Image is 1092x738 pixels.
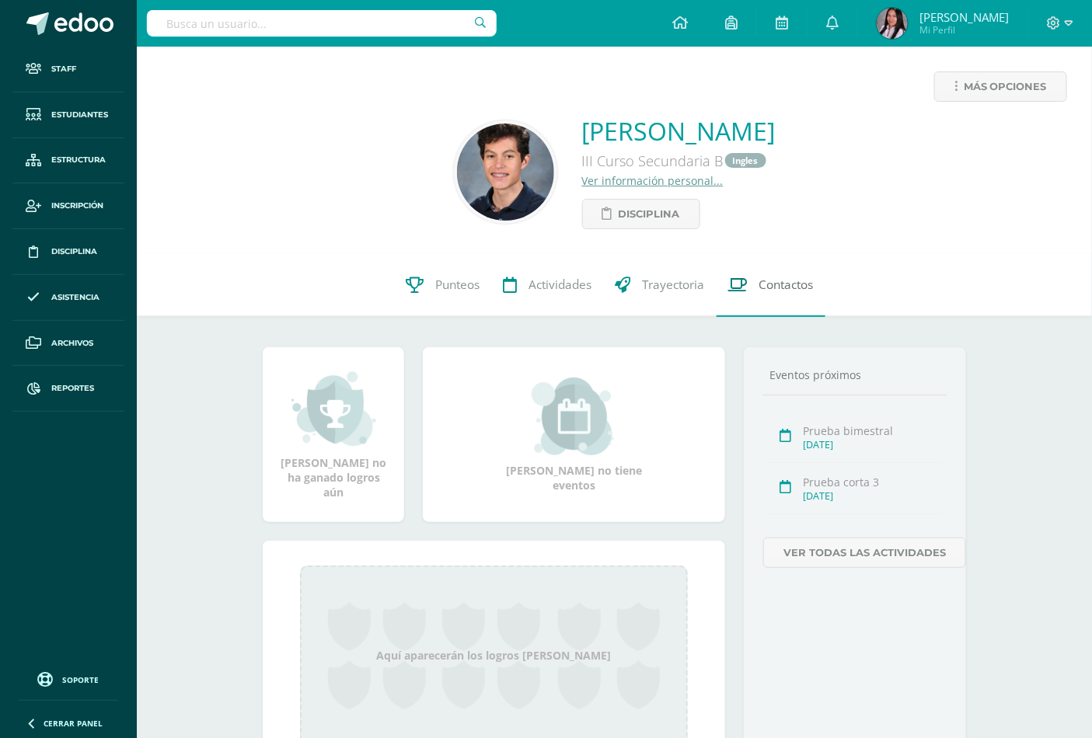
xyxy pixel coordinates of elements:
span: Estructura [51,154,106,166]
span: Archivos [51,337,93,350]
img: 1c4a8e29229ca7cba10d259c3507f649.png [877,8,908,39]
a: Disciplina [12,229,124,275]
a: Archivos [12,321,124,367]
a: Más opciones [934,71,1067,102]
a: Ver información personal... [582,173,724,188]
span: Disciplina [619,200,680,228]
div: Prueba bimestral [803,423,942,438]
img: event_small.png [532,378,616,455]
span: Soporte [63,674,99,685]
a: Ingles [725,153,766,168]
span: [PERSON_NAME] [919,9,1009,25]
span: Reportes [51,382,94,395]
a: Reportes [12,366,124,412]
img: achievement_small.png [291,370,376,447]
div: [DATE] [803,489,942,503]
a: Disciplina [582,199,700,229]
input: Busca un usuario... [147,10,497,37]
a: Staff [12,47,124,92]
span: Mi Perfil [919,23,1009,37]
span: Punteos [436,277,480,294]
span: Más opciones [964,72,1047,101]
div: Eventos próximos [763,367,947,382]
a: Estructura [12,138,124,184]
a: Trayectoria [604,254,717,316]
span: Cerrar panel [44,718,103,729]
span: Staff [51,63,76,75]
span: Actividades [529,277,592,294]
span: Inscripción [51,200,103,212]
span: Contactos [759,277,814,294]
a: Estudiantes [12,92,124,138]
a: Asistencia [12,275,124,321]
a: Ver todas las actividades [763,538,966,568]
div: Prueba corta 3 [803,475,942,489]
span: Disciplina [51,245,97,258]
a: Contactos [717,254,825,316]
a: [PERSON_NAME] [582,114,776,148]
div: III Curso Secundaria B [582,148,776,173]
div: [PERSON_NAME] no tiene eventos [497,378,652,493]
a: Actividades [492,254,604,316]
img: bdb3253e7657d60ed91ab9d26d05e845.png [457,124,554,221]
span: Trayectoria [643,277,705,294]
span: Asistencia [51,291,99,304]
div: [PERSON_NAME] no ha ganado logros aún [278,370,389,500]
a: Inscripción [12,183,124,229]
div: [DATE] [803,438,942,451]
a: Punteos [395,254,492,316]
a: Soporte [19,668,118,689]
span: Estudiantes [51,109,108,121]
